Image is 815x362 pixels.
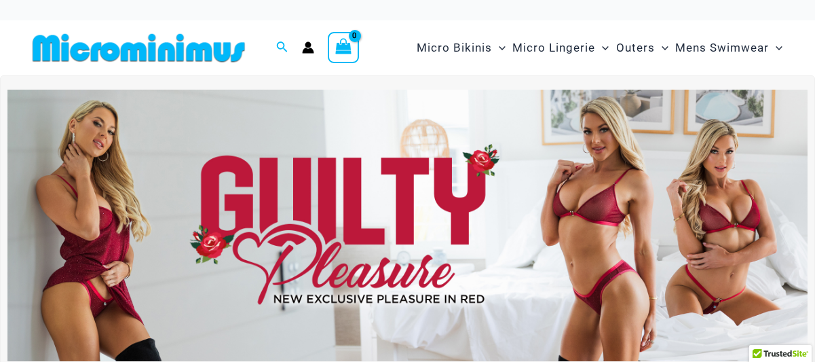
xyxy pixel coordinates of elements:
a: Mens SwimwearMenu ToggleMenu Toggle [672,27,786,69]
span: Menu Toggle [769,31,782,65]
span: Micro Bikinis [417,31,492,65]
img: MM SHOP LOGO FLAT [27,33,250,63]
nav: Site Navigation [411,25,788,71]
img: Guilty Pleasures Red Lingerie [7,90,808,362]
span: Menu Toggle [595,31,609,65]
a: Micro BikinisMenu ToggleMenu Toggle [413,27,509,69]
a: View Shopping Cart, empty [328,32,359,63]
span: Menu Toggle [655,31,668,65]
a: Micro LingerieMenu ToggleMenu Toggle [509,27,612,69]
a: Search icon link [276,39,288,56]
span: Outers [616,31,655,65]
span: Mens Swimwear [675,31,769,65]
a: OutersMenu ToggleMenu Toggle [613,27,672,69]
span: Menu Toggle [492,31,506,65]
a: Account icon link [302,41,314,54]
span: Micro Lingerie [512,31,595,65]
